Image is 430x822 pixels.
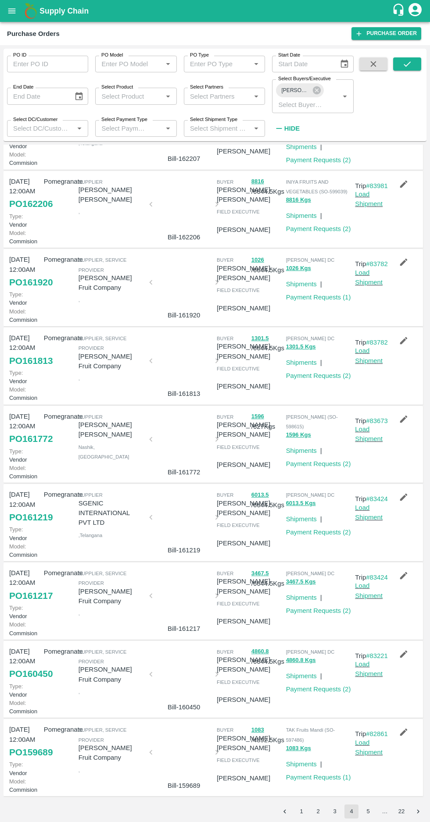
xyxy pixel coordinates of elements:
[355,729,388,739] p: Trip
[355,416,388,426] p: Trip
[366,495,388,502] a: #83424
[9,699,40,715] p: Commision
[286,179,348,194] span: INIYA FRUITS AND VEGETABLES (SO-599039)
[186,123,248,134] input: Select Shipment Type
[9,150,40,167] p: Commision
[286,761,317,768] a: Shipments
[286,143,317,150] a: Shipments
[44,412,75,421] p: Pomegranate
[217,695,270,705] p: [PERSON_NAME]
[79,743,144,763] p: [PERSON_NAME] Fruit Company
[74,123,85,134] button: Open
[9,431,53,447] a: PO161772
[9,333,40,353] p: [DATE] 12:00AM
[2,1,22,21] button: open drawer
[217,649,233,655] span: buyer
[190,84,223,91] label: Select Partners
[317,589,322,602] div: |
[366,652,388,659] a: #83221
[217,257,233,263] span: buyer
[286,257,335,263] span: [PERSON_NAME] DC
[217,381,270,391] p: [PERSON_NAME]
[392,3,407,19] div: customer-support
[217,680,260,685] span: field executive
[9,543,26,550] span: Model:
[217,366,260,371] span: field executive
[286,607,351,614] a: Payment Requests (2)
[217,146,270,156] p: [PERSON_NAME]
[317,511,322,524] div: |
[355,191,383,207] a: Load Shipment
[286,492,335,498] span: [PERSON_NAME] DC
[278,804,292,818] button: Go to previous page
[9,465,26,471] span: Model:
[9,385,40,402] p: Commision
[355,494,388,504] p: Trip
[275,99,325,110] input: Select Buyers/Executive
[286,430,311,440] button: 1596 Kgs
[9,255,40,274] p: [DATE] 12:00AM
[217,414,233,420] span: buyer
[79,414,103,420] span: Supplier
[286,263,311,274] button: 1026 Kgs
[9,464,40,480] p: Commision
[39,7,89,15] b: Supply Chain
[9,291,23,298] span: Type:
[9,274,53,290] a: PO161920
[286,498,316,509] button: 6013.5 Kgs
[9,761,23,768] span: Type:
[317,756,322,769] div: |
[217,571,233,576] span: buyer
[251,255,283,275] p: / 6644.5 Kgs
[366,182,388,189] a: #83981
[276,86,314,95] span: [PERSON_NAME] [PERSON_NAME]
[217,616,270,626] p: [PERSON_NAME]
[407,2,423,20] div: account of current user
[79,611,80,616] span: ,
[251,647,269,657] button: 4860.8
[355,269,383,286] a: Load Shipment
[79,336,127,351] span: Supplier, Service Provider
[251,333,283,353] p: / 6644.5 Kgs
[217,758,260,763] span: field executive
[378,808,392,816] div: …
[286,727,335,742] span: TAK Fruits Mandi (SO-597486)
[154,702,213,712] p: Bill-160450
[217,492,233,498] span: buyer
[44,333,75,343] p: Pomegranate
[251,412,264,422] button: 1596
[272,56,332,72] input: Start Date
[328,804,342,818] button: Go to page 3
[79,185,144,205] p: [PERSON_NAME] [PERSON_NAME]
[9,353,53,369] a: PO161813
[9,151,26,158] span: Model:
[217,523,260,528] span: field executive
[251,412,283,432] p: / 627 Kgs
[9,682,40,699] p: Vendor
[79,297,80,302] span: ,
[286,744,311,754] button: 1083 Kgs
[9,725,40,744] p: [DATE] 12:00AM
[9,212,40,229] p: Vendor
[344,804,358,818] button: page 4
[79,179,103,185] span: Supplier
[336,56,353,72] button: Choose date
[9,177,40,196] p: [DATE] 12:00AM
[286,294,351,301] a: Payment Requests (1)
[9,526,23,533] span: Type:
[98,123,148,134] input: Select Payment Type
[9,744,53,760] a: PO159689
[286,414,338,429] span: [PERSON_NAME] (SO-598615)
[355,181,388,191] p: Trip
[217,538,270,548] p: [PERSON_NAME]
[317,139,322,152] div: |
[278,52,300,59] label: Start Date
[286,686,351,693] a: Payment Requests (2)
[79,533,102,538] span: , Telangana
[9,386,26,393] span: Model:
[394,804,408,818] button: Go to page 22
[79,445,129,459] span: Nashik , [GEOGRAPHIC_DATA]
[355,259,388,269] p: Trip
[9,760,40,777] p: Vendor
[154,389,213,399] p: Bill-161813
